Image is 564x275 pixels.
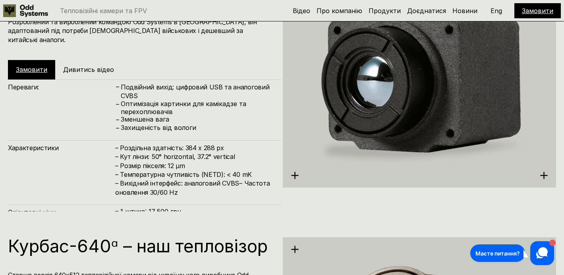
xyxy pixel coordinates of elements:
[116,100,119,108] h4: –
[121,83,273,101] h4: Подвійний вихід: цифровий USB та аналоговий CVBS
[63,65,114,74] h5: Дивитись відео
[115,143,273,197] h4: – Роздільна здатність: 384 x 288 px – Кут лінзи: 50° horizontal, 37.2° vertical – Розмір пікселя:...
[317,7,362,15] a: Про компанію
[468,239,556,267] iframe: To enrich screen reader interactions, please activate Accessibility in Grammarly extension settings
[8,208,115,217] h4: Орієнтовні ціни
[116,82,119,91] h4: –
[8,17,273,44] h4: Розроблений та вироблений командою Odd Systems в [GEOGRAPHIC_DATA], він адаптований під потреби [...
[121,100,273,115] p: Оптимізація картинки для камікадзе та перехоплювачів
[369,7,401,15] a: Продукти
[407,7,446,15] a: Доєднатися
[116,115,119,124] h4: –
[16,66,47,74] a: Замовити
[121,124,273,132] p: Захищеність від вологи
[8,143,115,152] h4: Характеристики
[491,8,502,14] p: Eng
[115,208,273,215] p: – 1 штука: 17,500 грн
[8,237,273,255] h1: Курбас-640ᵅ – наш тепловізор
[8,83,115,91] h4: Переваги:
[293,7,310,15] a: Відео
[60,8,147,14] p: Тепловізійні камери та FPV
[121,116,273,123] p: Зменшена вага
[522,7,553,15] a: Замовити
[452,7,477,15] a: Новини
[116,124,119,132] h4: –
